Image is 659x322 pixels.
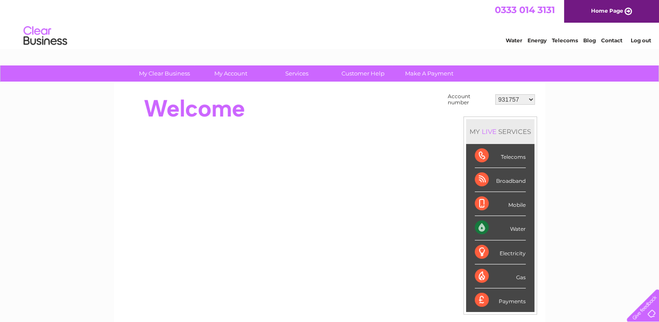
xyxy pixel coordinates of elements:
[495,4,555,15] a: 0333 014 3131
[124,5,536,42] div: Clear Business is a trading name of Verastar Limited (registered in [GEOGRAPHIC_DATA] No. 3667643...
[446,91,493,108] td: Account number
[475,144,526,168] div: Telecoms
[128,65,200,82] a: My Clear Business
[601,37,622,44] a: Contact
[475,168,526,192] div: Broadband
[475,264,526,288] div: Gas
[195,65,267,82] a: My Account
[527,37,547,44] a: Energy
[506,37,522,44] a: Water
[393,65,465,82] a: Make A Payment
[475,288,526,312] div: Payments
[475,192,526,216] div: Mobile
[552,37,578,44] a: Telecoms
[480,127,498,136] div: LIVE
[630,37,651,44] a: Log out
[261,65,333,82] a: Services
[466,119,534,144] div: MY SERVICES
[23,23,68,49] img: logo.png
[583,37,596,44] a: Blog
[327,65,399,82] a: Customer Help
[475,240,526,264] div: Electricity
[475,216,526,240] div: Water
